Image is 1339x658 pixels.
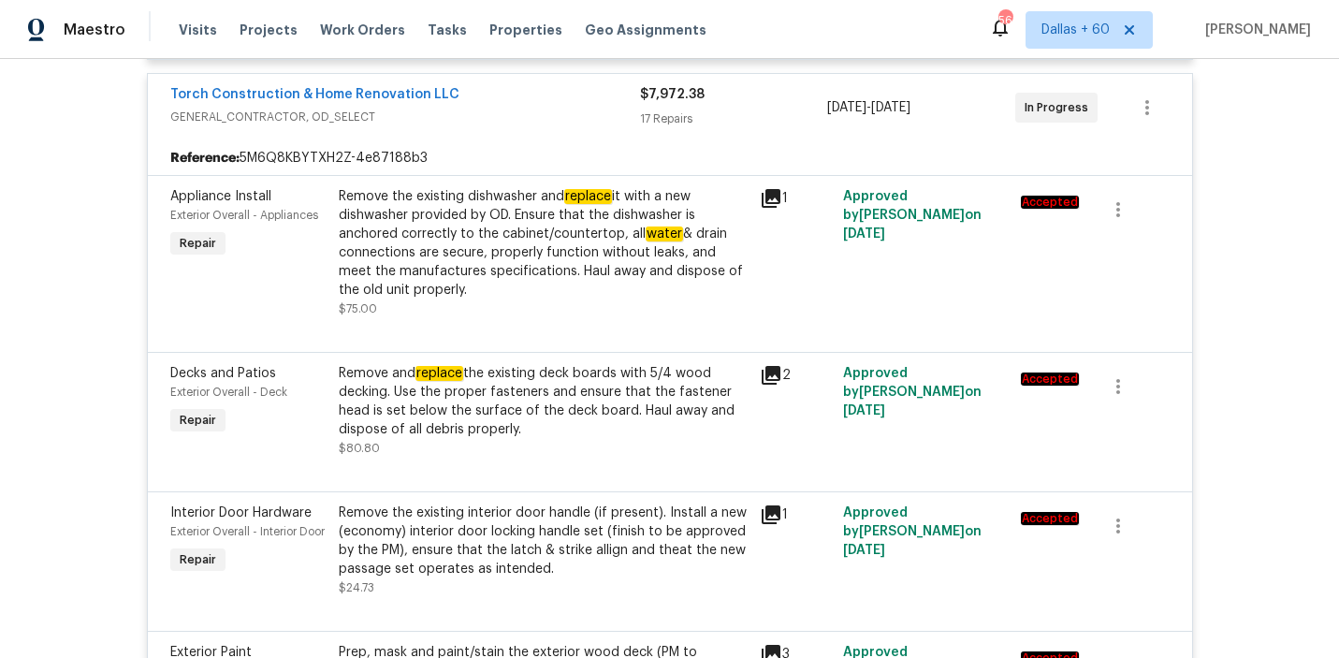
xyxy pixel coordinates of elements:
span: Exterior Overall - Appliances [170,210,318,221]
em: Accepted [1021,196,1079,209]
div: 1 [760,504,833,526]
span: $7,972.38 [640,88,705,101]
em: replace [564,189,612,204]
div: 2 [760,364,833,387]
em: Accepted [1021,512,1079,525]
a: Torch Construction & Home Renovation LLC [170,88,459,101]
span: Tasks [428,23,467,37]
span: [DATE] [843,544,885,557]
span: Work Orders [320,21,405,39]
span: [DATE] [871,101,910,114]
em: water [646,227,683,241]
span: $80.80 [339,443,380,454]
div: 563 [998,11,1012,30]
span: Dallas + 60 [1041,21,1110,39]
em: Accepted [1021,373,1079,386]
div: Remove and the existing deck boards with 5/4 wood decking. Use the proper fasteners and ensure th... [339,364,749,439]
span: Exterior Overall - Deck [170,387,287,398]
em: replace [415,366,463,381]
span: [PERSON_NAME] [1198,21,1311,39]
span: Interior Door Hardware [170,506,312,519]
span: Repair [172,550,224,569]
div: 5M6Q8KBYTXH2Z-4e87188b3 [148,141,1192,175]
span: Appliance Install [170,190,271,203]
span: Visits [179,21,217,39]
span: Approved by [PERSON_NAME] on [843,190,982,241]
span: $24.73 [339,582,374,593]
span: GENERAL_CONTRACTOR, OD_SELECT [170,108,640,126]
span: Repair [172,234,224,253]
span: [DATE] [827,101,866,114]
div: Remove the existing interior door handle (if present). Install a new (economy) interior door lock... [339,504,749,578]
div: 17 Repairs [640,110,828,128]
span: $75.00 [339,303,377,314]
span: Decks and Patios [170,367,276,380]
span: [DATE] [843,404,885,417]
div: Remove the existing dishwasher and it with a new dishwasher provided by OD. Ensure that the dishw... [339,187,749,300]
span: Repair [172,411,224,430]
span: Exterior Overall - Interior Door [170,526,325,537]
span: - [827,98,910,117]
b: Reference: [170,149,240,168]
span: Properties [489,21,562,39]
span: [DATE] [843,227,885,241]
span: Approved by [PERSON_NAME] on [843,506,982,557]
span: Projects [240,21,298,39]
span: Maestro [64,21,125,39]
span: In Progress [1025,98,1096,117]
div: 1 [760,187,833,210]
span: Geo Assignments [585,21,706,39]
span: Approved by [PERSON_NAME] on [843,367,982,417]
